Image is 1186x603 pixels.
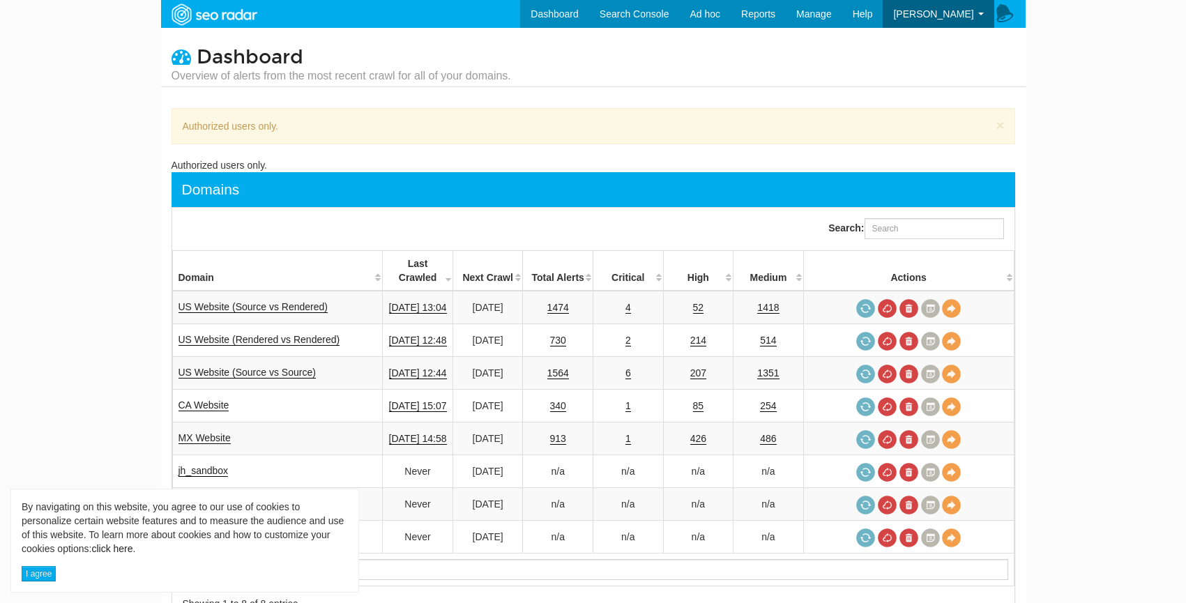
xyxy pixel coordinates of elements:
[921,397,940,416] a: Crawl History
[899,332,918,351] a: Delete most recent audit
[899,397,918,416] a: Delete most recent audit
[663,521,733,554] td: n/a
[593,521,663,554] td: n/a
[942,397,961,416] a: View Domain Overview
[523,521,593,554] td: n/a
[733,521,804,554] td: n/a
[921,332,940,351] a: Crawl History
[22,566,56,581] button: I agree
[921,430,940,449] a: Crawl History
[625,400,631,412] a: 1
[921,496,940,514] a: Crawl History
[690,367,706,379] a: 207
[803,251,1014,291] th: Actions: activate to sort column ascending
[547,367,569,379] a: 1564
[550,400,566,412] a: 340
[856,463,875,482] a: Request a crawl
[693,400,704,412] a: 85
[178,367,316,379] a: US Website (Source vs Source)
[921,463,940,482] a: Crawl History
[172,68,511,84] small: Overview of alerts from the most recent crawl for all of your domains.
[856,430,875,449] a: Request a crawl
[453,488,523,521] td: [DATE]
[856,496,875,514] span: Request a crawl
[197,45,303,69] span: Dashboard
[893,8,973,20] span: [PERSON_NAME]
[453,422,523,455] td: [DATE]
[899,365,918,383] a: Delete most recent audit
[625,335,631,346] a: 2
[453,291,523,324] td: [DATE]
[741,8,775,20] span: Reports
[625,433,631,445] a: 1
[453,390,523,422] td: [DATE]
[453,357,523,390] td: [DATE]
[942,528,961,547] a: View Domain Overview
[878,496,897,514] a: Cancel in-progress audit
[996,118,1004,132] button: ×
[878,528,897,547] a: Cancel in-progress audit
[91,543,132,554] a: click here
[389,367,447,379] a: [DATE] 12:44
[178,301,328,313] a: US Website (Source vs Rendered)
[899,430,918,449] a: Delete most recent audit
[453,521,523,554] td: [DATE]
[796,8,832,20] span: Manage
[878,430,897,449] a: Cancel in-progress audit
[856,332,875,351] a: Request a crawl
[178,334,340,346] a: US Website (Rendered vs Rendered)
[383,488,453,521] td: Never
[757,367,779,379] a: 1351
[453,324,523,357] td: [DATE]
[172,158,1015,172] div: Authorized users only.
[663,251,733,291] th: High: activate to sort column descending
[389,400,447,412] a: [DATE] 15:07
[921,299,940,318] a: Crawl History
[663,455,733,488] td: n/a
[942,496,961,514] a: View Domain Overview
[690,8,720,20] span: Ad hoc
[663,488,733,521] td: n/a
[856,299,875,318] a: Request a crawl
[593,488,663,521] td: n/a
[550,433,566,445] a: 913
[383,455,453,488] td: Never
[593,251,663,291] th: Critical: activate to sort column descending
[899,463,918,482] a: Delete most recent audit
[878,365,897,383] a: Cancel in-progress audit
[878,397,897,416] a: Cancel in-progress audit
[172,108,1015,144] div: Authorized users only.
[878,332,897,351] a: Cancel in-progress audit
[523,251,593,291] th: Total Alerts: activate to sort column descending
[453,251,523,291] th: Next Crawl: activate to sort column descending
[172,251,383,291] th: Domain: activate to sort column ascending
[733,488,804,521] td: n/a
[921,528,940,547] a: Crawl History
[523,455,593,488] td: n/a
[878,299,897,318] a: Cancel in-progress audit
[593,455,663,488] td: n/a
[547,302,569,314] a: 1474
[625,302,631,314] a: 4
[172,47,191,66] i: 
[942,332,961,351] a: View Domain Overview
[942,463,961,482] a: View Domain Overview
[178,559,1008,580] input: Search
[625,367,631,379] a: 6
[856,397,875,416] a: Request a crawl
[178,432,231,444] a: MX Website
[942,299,961,318] a: View Domain Overview
[600,8,669,20] span: Search Console
[757,302,779,314] a: 1418
[550,335,566,346] a: 730
[942,430,961,449] a: View Domain Overview
[733,251,804,291] th: Medium: activate to sort column descending
[760,335,776,346] a: 514
[856,528,875,547] span: Request a crawl
[178,465,229,477] a: jh_sandbox
[899,299,918,318] a: Delete most recent audit
[383,521,453,554] td: Never
[389,302,447,314] a: [DATE] 13:04
[383,251,453,291] th: Last Crawled: activate to sort column ascending
[453,455,523,488] td: [DATE]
